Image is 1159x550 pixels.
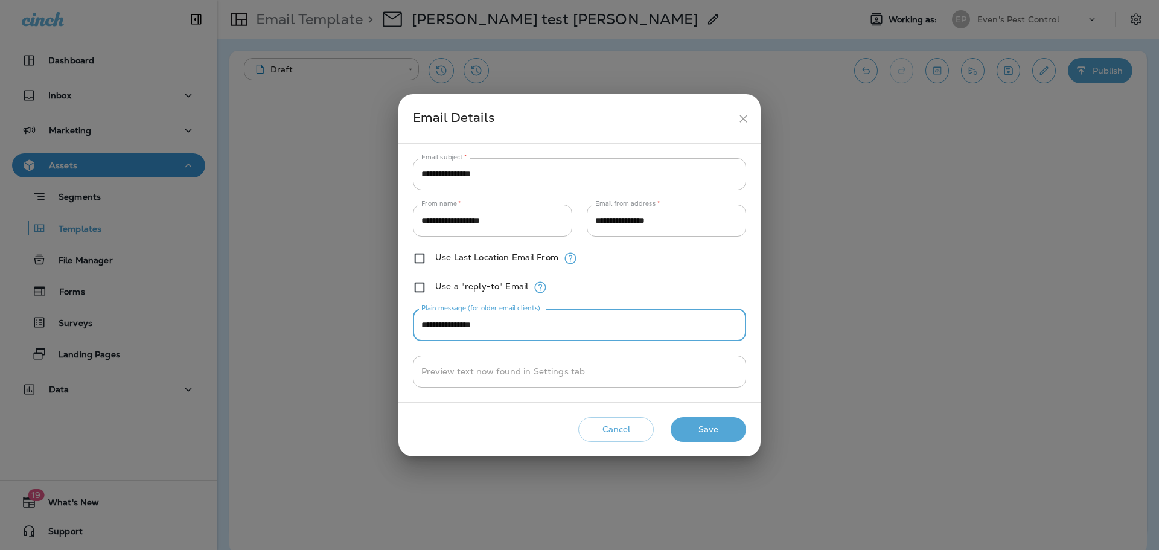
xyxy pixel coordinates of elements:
button: close [732,107,755,130]
label: Email subject [421,153,467,162]
label: Use Last Location Email From [435,252,558,262]
label: From name [421,199,461,208]
label: Use a "reply-to" Email [435,281,528,291]
button: Cancel [578,417,654,442]
button: Save [671,417,746,442]
label: Email from address [595,199,660,208]
label: Plain message (for older email clients) [421,304,540,313]
div: Email Details [413,107,732,130]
